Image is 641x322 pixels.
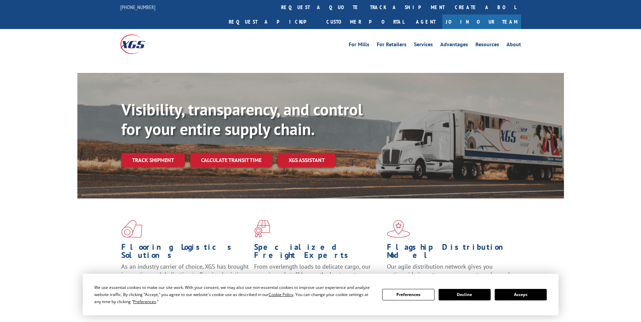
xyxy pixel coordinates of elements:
h1: Flagship Distribution Model [387,243,515,263]
img: xgs-icon-flagship-distribution-model-red [387,220,410,238]
a: For Mills [349,42,369,49]
a: Agent [409,15,442,29]
a: Request a pickup [224,15,321,29]
span: Preferences [133,299,156,304]
a: Calculate transit time [190,153,272,167]
img: xgs-icon-focused-on-flooring-red [254,220,270,238]
b: Visibility, transparency, and control for your entire supply chain. [121,99,363,139]
a: Resources [475,42,499,49]
a: Services [414,42,433,49]
a: For Retailers [377,42,406,49]
div: Cookie Consent Prompt [83,274,559,315]
span: Our agile distribution network gives you nationwide inventory management on demand. [387,263,511,278]
a: XGS ASSISTANT [278,153,336,167]
h1: Flooring Logistics Solutions [121,243,249,263]
h1: Specialized Freight Experts [254,243,382,263]
span: As an industry carrier of choice, XGS has brought innovation and dedication to flooring logistics... [121,263,249,287]
a: Track shipment [121,153,185,167]
button: Accept [495,289,547,300]
a: Customer Portal [321,15,409,29]
div: We use essential cookies to make our site work. With your consent, we may also use non-essential ... [94,284,374,305]
button: Decline [439,289,491,300]
span: Cookie Policy [269,292,293,297]
a: About [507,42,521,49]
a: [PHONE_NUMBER] [120,4,155,10]
a: Advantages [440,42,468,49]
p: From overlength loads to delicate cargo, our experienced staff knows the best way to move your fr... [254,263,382,293]
img: xgs-icon-total-supply-chain-intelligence-red [121,220,142,238]
button: Preferences [382,289,434,300]
a: Join Our Team [442,15,521,29]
